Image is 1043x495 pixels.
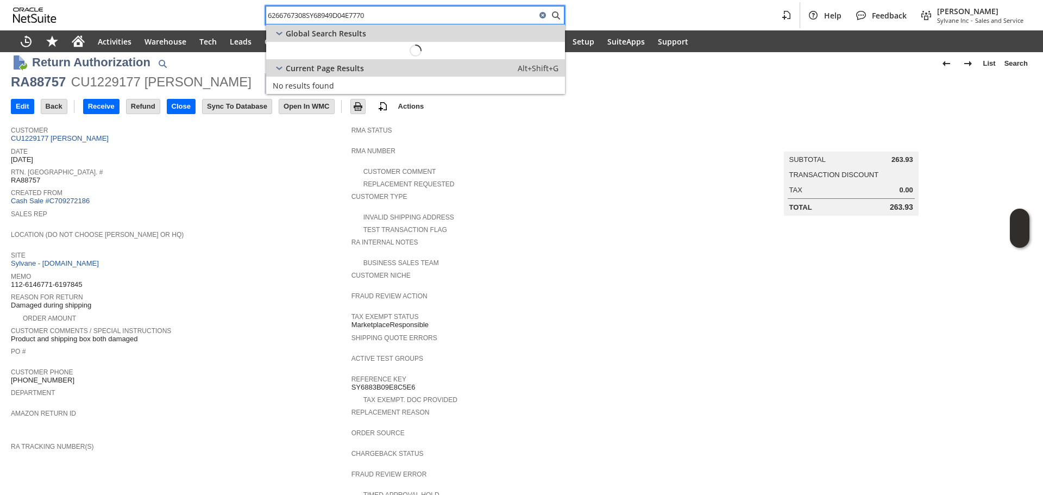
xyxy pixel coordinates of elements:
a: Created From [11,189,62,197]
span: Support [658,36,688,47]
input: Back [41,99,67,114]
a: Replacement reason [351,409,430,416]
img: add-record.svg [376,100,389,113]
a: Fraud Review Action [351,292,428,300]
a: Cash Sale #C709272186 [11,197,90,205]
a: Reason For Return [11,293,83,301]
caption: Summary [784,134,919,152]
a: Customer [11,127,48,134]
a: RA Tracking Number(s) [11,443,93,450]
a: Amazon Return ID [11,410,76,417]
input: Open In WMC [279,99,334,114]
span: - [971,16,973,24]
a: Subtotal [789,155,826,164]
span: Leads [230,36,252,47]
span: 263.93 [890,203,913,212]
a: Department [11,389,55,397]
span: SuiteApps [607,36,645,47]
span: RA88757 [11,176,40,185]
span: Current Page Results [286,63,364,73]
svg: Search [549,9,562,22]
img: Quick Find [156,57,169,70]
iframe: Click here to launch Oracle Guided Learning Help Panel [1010,209,1029,248]
a: RMA Status [351,127,392,134]
a: RA Internal Notes [351,239,418,246]
a: Tech [193,30,223,52]
img: Next [962,57,975,70]
a: Sylvane - [DOMAIN_NAME] [11,259,102,267]
a: Active Test Groups [351,355,423,362]
a: PO # [11,348,26,355]
img: Print [351,100,365,113]
a: Location (Do Not Choose [PERSON_NAME] or HQ) [11,231,184,239]
input: Print [351,99,365,114]
div: Shortcuts [39,30,65,52]
span: Alt+Shift+G [518,63,558,73]
a: Tax Exempt. Doc Provided [363,396,457,404]
a: Customer Comment [363,168,436,176]
a: Site [11,252,26,259]
span: Setup [573,36,594,47]
span: 263.93 [891,155,913,164]
span: Opportunities [265,36,317,47]
a: Replacement Requested [363,180,455,188]
a: Sales Rep [11,210,47,218]
span: Oracle Guided Learning Widget. To move around, please hold and drag [1010,229,1029,248]
a: Order Source [351,429,405,437]
a: Warehouse [138,30,193,52]
svg: Recent Records [20,35,33,48]
svg: logo [13,8,56,23]
span: [PERSON_NAME] [937,6,1023,16]
a: Actions [394,102,429,110]
a: Rtn. [GEOGRAPHIC_DATA]. # [11,168,103,176]
svg: Home [72,35,85,48]
span: Sylvane Inc [937,16,969,24]
a: No results found [266,77,565,94]
a: Date [11,148,28,155]
a: Total [789,203,812,211]
a: SuiteApps [601,30,651,52]
a: Tax Exempt Status [351,313,419,321]
a: Test Transaction Flag [363,226,447,234]
span: Activities [98,36,131,47]
div: CU1229177 [PERSON_NAME] [71,73,252,91]
span: [PHONE_NUMBER] [11,376,74,385]
span: 112-6146771-6197845 [11,280,83,289]
a: Order Amount [23,315,76,322]
span: Tech [199,36,217,47]
a: Reference Key [351,375,406,383]
span: Help [824,10,841,21]
a: Customer Type [351,193,407,200]
input: Refund [127,99,160,114]
span: No results found [273,80,334,91]
svg: Loading [406,41,425,60]
a: RMA Number [351,147,395,155]
a: Transaction Discount [789,171,879,179]
a: Recent Records [13,30,39,52]
a: Activities [91,30,138,52]
span: Warehouse [144,36,186,47]
a: Leads [223,30,258,52]
h1: Return Authorization [32,53,150,71]
a: Customer Niche [351,272,411,279]
a: Customer Comments / Special Instructions [11,327,171,335]
a: Memo [11,273,31,280]
input: Receive [84,99,119,114]
span: Sales and Service [975,16,1023,24]
a: Support [651,30,695,52]
span: Damaged during shipping [11,301,91,310]
a: Home [65,30,91,52]
div: RA88757 [11,73,66,91]
a: Business Sales Team [363,259,439,267]
span: 0.00 [899,186,913,195]
span: [DATE] [11,155,33,164]
img: Previous [940,57,953,70]
a: Opportunities [258,30,324,52]
span: Product and shipping box both damaged [11,335,137,343]
a: Setup [566,30,601,52]
a: Tax [789,186,802,194]
input: Edit [11,99,34,114]
a: List [979,55,1000,72]
div: Pending Receipt [265,73,337,94]
a: Fraud Review Error [351,471,427,478]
